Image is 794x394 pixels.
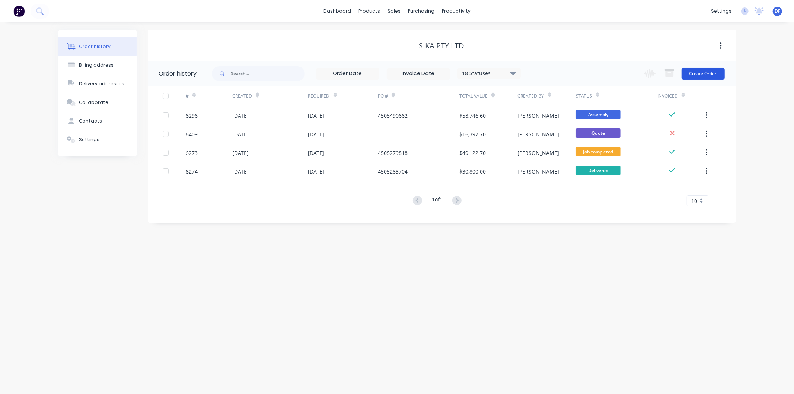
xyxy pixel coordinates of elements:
div: $58,746.60 [459,112,486,120]
div: 6296 [186,112,198,120]
div: Billing address [79,62,114,69]
div: 6273 [186,149,198,157]
div: Settings [79,136,99,143]
div: Order history [79,43,111,50]
button: Create Order [682,68,725,80]
div: 4505283704 [378,168,408,175]
button: Billing address [58,56,137,74]
div: 6274 [186,168,198,175]
button: Settings [58,130,137,149]
div: # [186,86,232,106]
span: DF [775,8,780,15]
div: Created By [518,86,576,106]
div: 18 Statuses [458,69,520,77]
div: Status [576,93,592,99]
div: Status [576,86,657,106]
div: purchasing [404,6,438,17]
div: [DATE] [308,168,325,175]
div: 1 of 1 [432,196,443,206]
div: Invoiced [657,93,678,99]
div: Total Value [459,86,517,106]
div: Created By [518,93,544,99]
span: Quote [576,128,621,138]
div: 4505279818 [378,149,408,157]
div: PO # [378,93,388,99]
span: 10 [692,197,698,205]
div: [DATE] [308,149,325,157]
input: Order Date [316,68,379,79]
span: Delivered [576,166,621,175]
div: [DATE] [308,130,325,138]
div: 6409 [186,130,198,138]
div: $16,397.70 [459,130,486,138]
div: [PERSON_NAME] [518,149,559,157]
div: Required [308,93,330,99]
div: # [186,93,189,99]
div: [DATE] [232,168,249,175]
button: Delivery addresses [58,74,137,93]
div: $49,122.70 [459,149,486,157]
div: $30,800.00 [459,168,486,175]
div: [DATE] [308,112,325,120]
div: Invoiced [657,86,704,106]
div: products [355,6,384,17]
button: Contacts [58,112,137,130]
div: 4505490662 [378,112,408,120]
input: Search... [231,66,305,81]
div: settings [707,6,735,17]
div: [PERSON_NAME] [518,168,559,175]
div: Sika Pty Ltd [419,41,465,50]
span: Assembly [576,110,621,119]
div: [PERSON_NAME] [518,130,559,138]
div: Delivery addresses [79,80,124,87]
div: [PERSON_NAME] [518,112,559,120]
img: Factory [13,6,25,17]
div: [DATE] [232,130,249,138]
div: sales [384,6,404,17]
div: productivity [438,6,474,17]
button: Order history [58,37,137,56]
div: Total Value [459,93,488,99]
input: Invoice Date [387,68,450,79]
button: Collaborate [58,93,137,112]
div: Created [232,86,308,106]
div: PO # [378,86,459,106]
div: Collaborate [79,99,108,106]
div: Order history [159,69,197,78]
div: Required [308,86,378,106]
div: Contacts [79,118,102,124]
div: [DATE] [232,149,249,157]
span: Job completed [576,147,621,156]
div: Created [232,93,252,99]
a: dashboard [320,6,355,17]
div: [DATE] [232,112,249,120]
